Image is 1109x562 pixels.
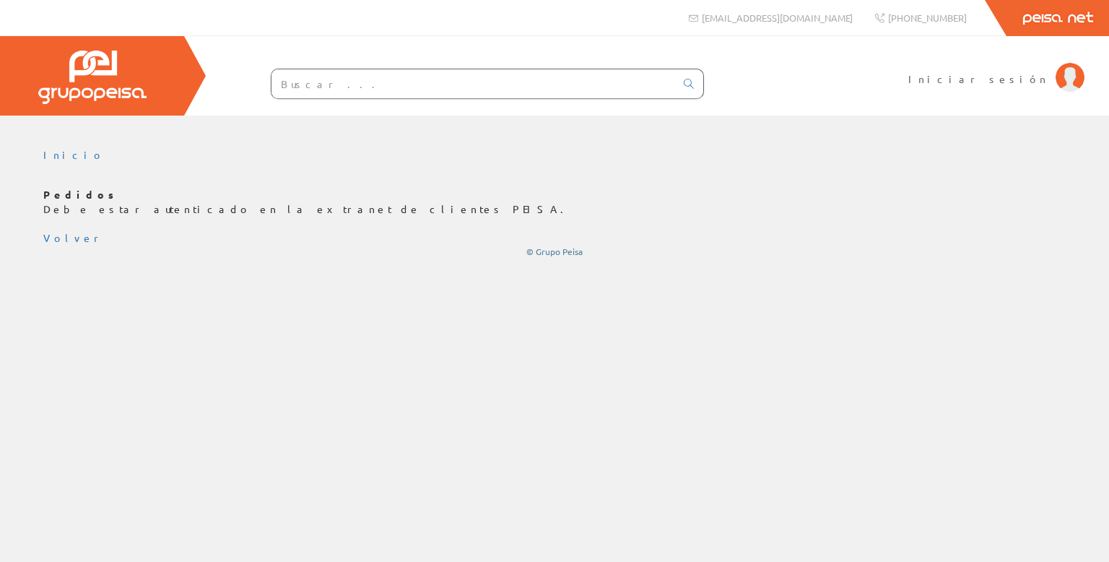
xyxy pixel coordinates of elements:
[702,12,853,24] span: [EMAIL_ADDRESS][DOMAIN_NAME]
[43,231,104,244] a: Volver
[43,246,1066,258] div: © Grupo Peisa
[43,188,1066,217] p: Debe estar autenticado en la extranet de clientes PEISA.
[888,12,967,24] span: [PHONE_NUMBER]
[43,188,119,201] b: Pedidos
[38,51,147,104] img: Grupo Peisa
[271,69,675,98] input: Buscar ...
[908,72,1048,86] span: Iniciar sesión
[908,60,1084,74] a: Iniciar sesión
[43,148,105,161] a: Inicio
